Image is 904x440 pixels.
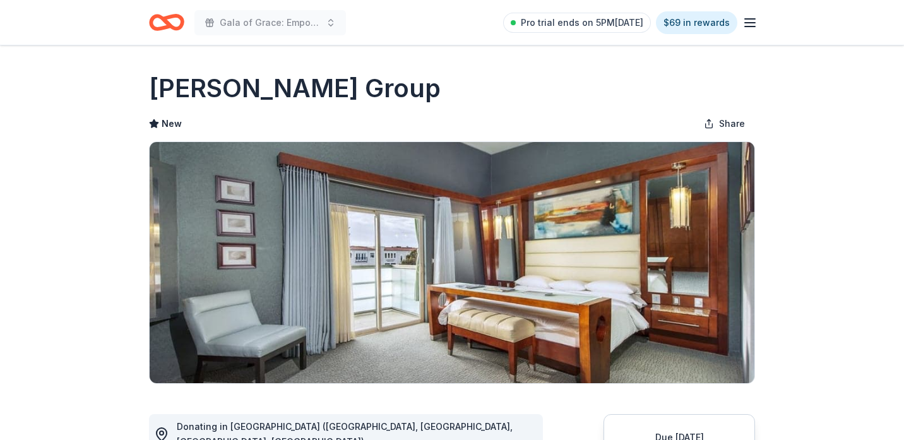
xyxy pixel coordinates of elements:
a: Home [149,8,184,37]
button: Gala of Grace: Empowering Futures for El Porvenir [194,10,346,35]
button: Share [694,111,755,136]
h1: [PERSON_NAME] Group [149,71,441,106]
span: Share [719,116,745,131]
a: $69 in rewards [656,11,737,34]
a: Pro trial ends on 5PM[DATE] [503,13,651,33]
span: New [162,116,182,131]
img: Image for Zislis Group [150,142,754,383]
span: Pro trial ends on 5PM[DATE] [521,15,643,30]
span: Gala of Grace: Empowering Futures for El Porvenir [220,15,321,30]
